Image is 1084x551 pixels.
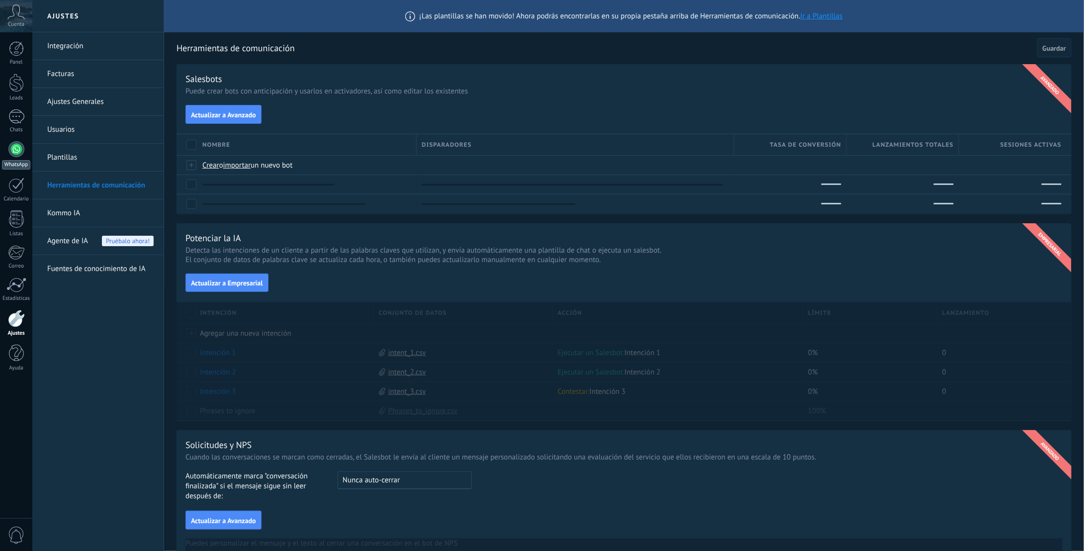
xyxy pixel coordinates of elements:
[770,140,841,150] span: Tasa de conversión
[32,227,164,255] li: Agente de IA
[202,140,230,150] span: Nombre
[2,196,31,202] div: Calendario
[185,109,262,119] a: Actualizar a Avanzado
[47,116,154,144] a: Usuarios
[1037,38,1072,57] button: Guardar
[223,161,251,170] span: importar
[102,236,154,246] span: Pruébalo ahora!
[47,199,154,227] a: Kommo IA
[1043,45,1066,52] span: Guardar
[47,60,154,88] a: Facturas
[185,453,1063,462] p: Cuando las conversaciones se marcan como cerradas, el Salesbot le envía al cliente un mensaje per...
[1020,56,1080,115] div: avanzado
[191,517,256,524] span: Actualizar a Avanzado
[2,365,31,371] div: Ayuda
[185,274,269,292] button: Actualizar a Empresarial
[801,11,843,21] a: Ir a Plantillas
[32,116,164,144] li: Usuarios
[32,32,164,60] li: Integración
[2,330,31,337] div: Ajustes
[2,231,31,237] div: Listas
[32,255,164,282] li: Fuentes de conocimiento de IA
[32,88,164,116] li: Ajustes Generales
[2,59,31,66] div: Panel
[191,279,263,286] span: Actualizar a Empresarial
[343,475,400,485] span: Nunca auto-cerrar
[251,161,292,170] span: un nuevo bot
[202,161,219,170] span: Crear
[185,471,329,501] span: Automáticamente marca "conversación finalizada" si el mensaje sigue sin leer después de:
[47,172,154,199] a: Herramientas de comunicación
[47,227,154,255] a: Agente de IAPruébalo ahora!
[47,144,154,172] a: Plantillas
[1020,214,1080,274] div: empresarial
[47,88,154,116] a: Ajustes Generales
[2,127,31,133] div: Chats
[419,11,842,21] span: ¡Las plantillas se han movido! Ahora podrás encontrarlas en su propia pestaña arriba de Herramien...
[1020,422,1080,481] div: avanzado
[32,60,164,88] li: Facturas
[177,38,1034,58] h2: Herramientas de comunicación
[32,199,164,227] li: Kommo IA
[422,140,471,150] span: Disparadores
[185,277,269,287] a: Actualizar a Empresarial
[2,295,31,302] div: Estadísticas
[47,227,88,255] span: Agente de IA
[185,105,262,124] button: Actualizar a Avanzado
[185,232,241,244] div: Potenciar la IA
[185,511,262,530] button: Actualizar a Avanzado
[32,172,164,199] li: Herramientas de comunicación
[219,161,223,170] span: o
[32,144,164,172] li: Plantillas
[185,439,252,451] div: Solicitudes y NPS
[185,246,1063,265] p: Detecta las intenciones de un cliente a partir de las palabras claves que utilizan, y envía autom...
[2,263,31,270] div: Correo
[873,140,954,150] span: Lanzamientos totales
[47,32,154,60] a: Integración
[185,87,1063,96] p: Puede crear bots con anticipación y usarlos en activadores, así como editar los existentes
[2,95,31,101] div: Leads
[185,515,262,525] a: Actualizar a Avanzado
[8,21,24,28] span: Cuenta
[1000,140,1062,150] span: Sesiones activas
[191,111,256,118] span: Actualizar a Avanzado
[185,73,222,85] div: Salesbots
[2,160,30,170] div: WhatsApp
[47,255,154,283] a: Fuentes de conocimiento de IA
